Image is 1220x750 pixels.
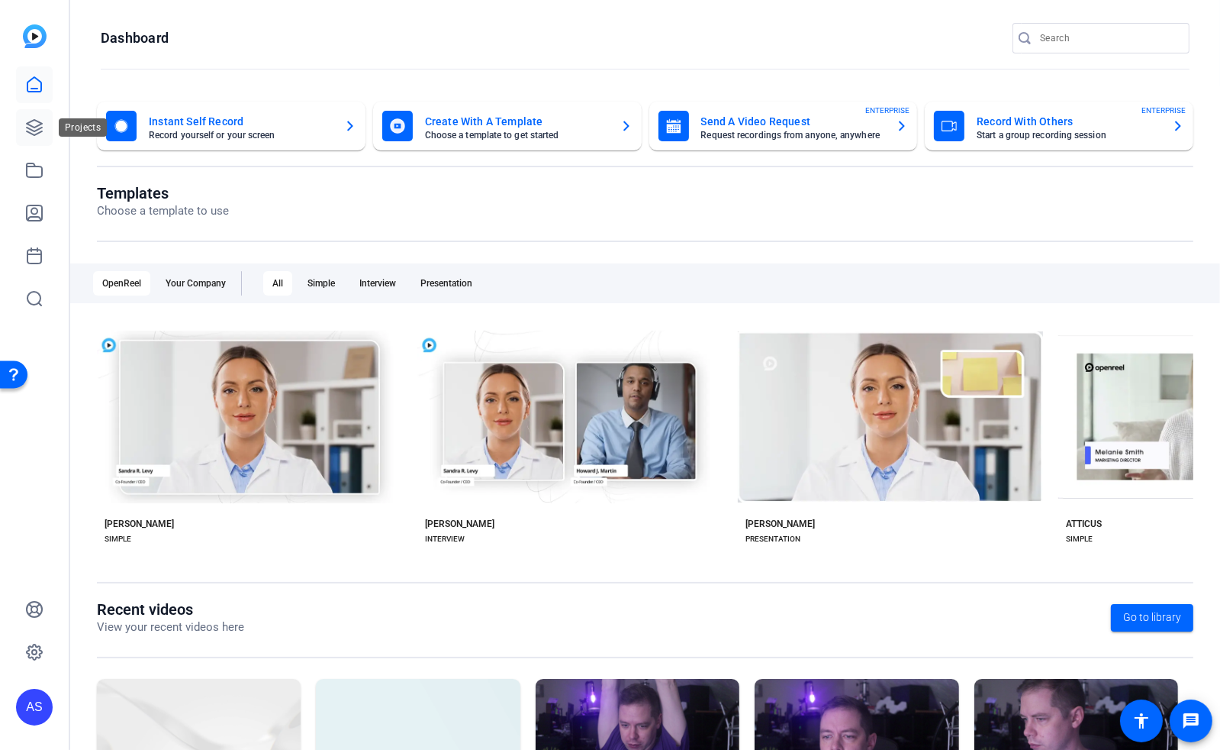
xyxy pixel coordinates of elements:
div: SIMPLE [105,533,131,545]
div: OpenReel [93,271,150,296]
h1: Recent videos [97,600,244,619]
mat-icon: accessibility [1132,712,1151,730]
div: Simple [298,271,344,296]
h1: Dashboard [101,29,169,47]
mat-card-title: Instant Self Record [149,112,332,131]
div: ATTICUS [1066,518,1102,530]
mat-card-subtitle: Record yourself or your screen [149,131,332,140]
div: Your Company [156,271,235,296]
mat-card-subtitle: Request recordings from anyone, anywhere [701,131,884,140]
mat-card-title: Send A Video Request [701,112,884,131]
h1: Templates [97,184,229,202]
mat-icon: message [1182,712,1200,730]
mat-card-title: Create With A Template [425,112,608,131]
div: Projects [59,118,107,137]
button: Instant Self RecordRecord yourself or your screen [97,102,365,150]
div: Presentation [411,271,481,296]
div: INTERVIEW [425,533,465,545]
span: ENTERPRISE [1141,105,1186,116]
div: [PERSON_NAME] [745,518,815,530]
input: Search [1040,29,1177,47]
span: ENTERPRISE [865,105,909,116]
p: Choose a template to use [97,202,229,220]
button: Send A Video RequestRequest recordings from anyone, anywhereENTERPRISE [649,102,918,150]
div: All [263,271,292,296]
mat-card-subtitle: Start a group recording session [977,131,1160,140]
div: [PERSON_NAME] [425,518,494,530]
div: Interview [350,271,405,296]
div: [PERSON_NAME] [105,518,174,530]
mat-card-subtitle: Choose a template to get started [425,131,608,140]
p: View your recent videos here [97,619,244,636]
mat-card-title: Record With Others [977,112,1160,131]
div: AS [16,689,53,726]
span: Go to library [1123,609,1181,626]
img: blue-gradient.svg [23,24,47,48]
button: Record With OthersStart a group recording sessionENTERPRISE [925,102,1193,150]
div: PRESENTATION [745,533,800,545]
button: Create With A TemplateChoose a template to get started [373,102,642,150]
div: SIMPLE [1066,533,1093,545]
a: Go to library [1111,604,1193,632]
